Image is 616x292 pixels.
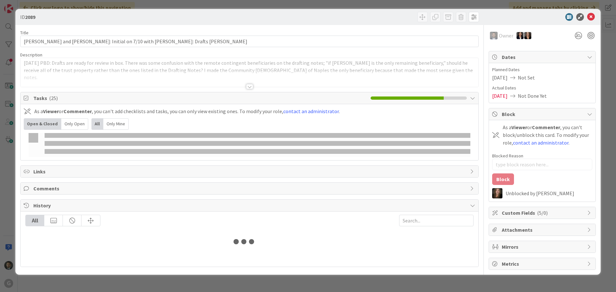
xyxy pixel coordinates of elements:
span: ( 25 ) [49,95,58,101]
b: 2089 [25,14,35,20]
button: Block [492,173,514,185]
img: SB [492,188,502,198]
span: Attachments [502,226,584,234]
img: AM [517,32,524,39]
span: Custom Fields [502,209,584,217]
span: Dates [502,53,584,61]
span: ID [20,13,35,21]
div: Open & Closed [24,118,61,130]
span: Block [502,110,584,118]
span: [DATE] [492,92,508,100]
span: ( 5/0 ) [537,210,548,216]
label: Blocked Reason [492,153,523,159]
span: Owner [499,32,513,39]
span: Not Done Yet [518,92,547,100]
a: contact an administrator [513,139,569,146]
span: Tasks [33,94,367,102]
label: Title [20,30,29,36]
div: As a or , you can't add checklists and tasks, you can only view existing ones. To modify your rol... [34,107,340,115]
span: Mirrors [502,243,584,251]
div: Only Mine [103,118,129,130]
span: Links [33,168,467,175]
input: Search... [399,215,474,226]
span: Planned Dates [492,66,592,73]
span: Metrics [502,260,584,268]
span: Comments [33,185,467,192]
input: type card name here... [20,36,479,47]
b: Commenter [64,108,92,114]
span: Not Set [518,74,535,81]
img: JW [490,32,498,39]
span: Actual Dates [492,85,592,91]
div: All [26,215,44,226]
div: All [91,118,103,130]
b: Viewer [511,124,527,130]
div: As a or , you can't block/unblock this card. To modify your role, . [503,123,592,146]
div: Unblocked by [PERSON_NAME] [506,190,592,196]
div: Only Open [61,118,88,130]
b: Commenter [532,124,560,130]
a: contact an administrator [283,108,339,114]
img: MW [524,32,531,39]
b: Viewer [43,108,59,114]
span: [DATE] [492,74,508,81]
span: History [33,202,467,209]
p: [DATE] PBD: Drafts are ready for review in box. There was some confusion with the remote continge... [24,59,475,81]
span: Description [20,52,42,58]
